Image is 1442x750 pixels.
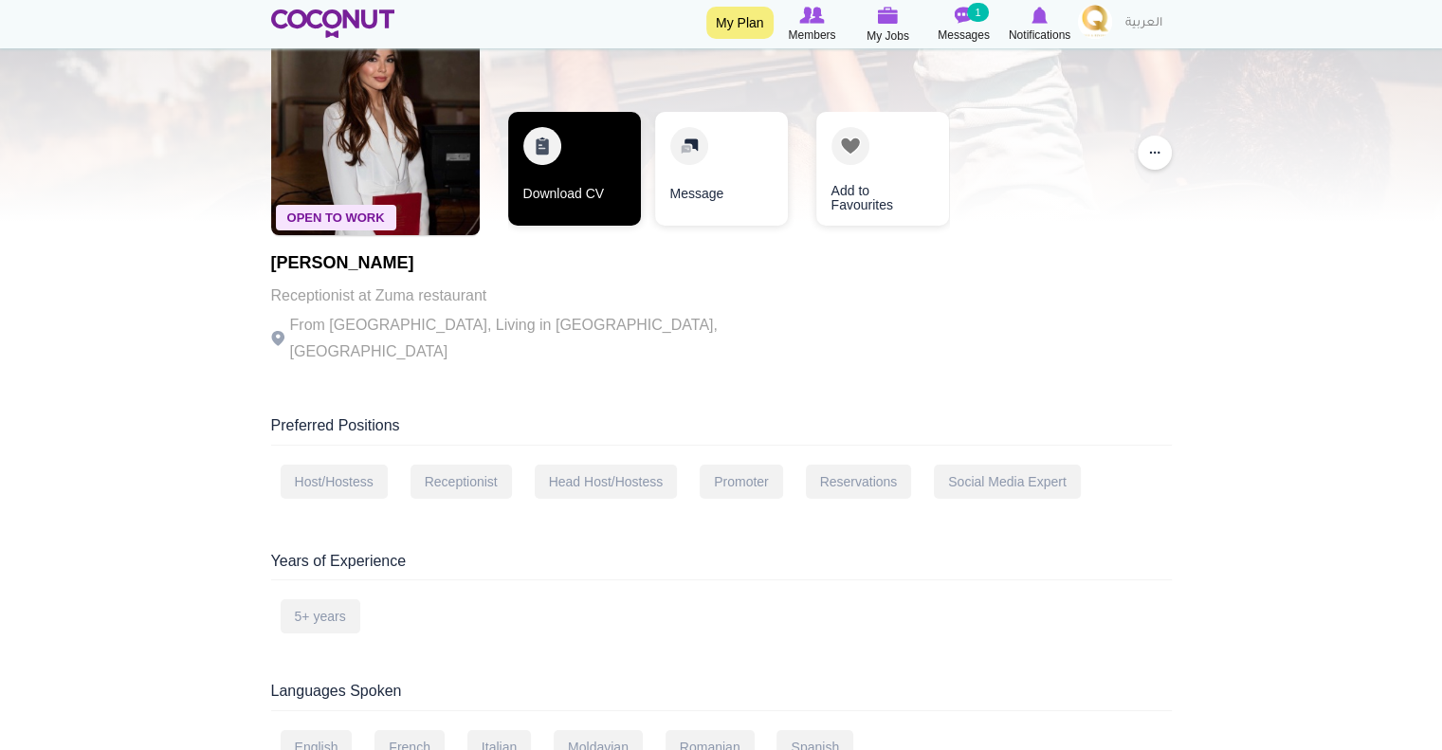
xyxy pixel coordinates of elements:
[508,112,641,235] div: 1 / 3
[700,465,783,499] div: Promoter
[867,27,909,46] span: My Jobs
[1009,26,1070,45] span: Notifications
[775,5,850,45] a: Browse Members Members
[934,465,1081,499] div: Social Media Expert
[508,112,641,226] a: Download CV
[271,312,793,365] p: From [GEOGRAPHIC_DATA], Living in [GEOGRAPHIC_DATA], [GEOGRAPHIC_DATA]
[1031,7,1048,24] img: Notifications
[816,112,949,226] a: Add to Favourites
[281,599,360,633] div: 5+ years
[655,112,788,226] a: Message
[850,5,926,46] a: My Jobs My Jobs
[271,415,1172,446] div: Preferred Positions
[878,7,899,24] img: My Jobs
[655,112,788,235] div: 2 / 3
[1002,5,1078,45] a: Notifications Notifications
[276,205,396,230] span: Open To Work
[271,254,793,273] h1: [PERSON_NAME]
[411,465,512,499] div: Receptionist
[967,3,988,22] small: 1
[806,465,912,499] div: Reservations
[938,26,990,45] span: Messages
[271,9,395,38] img: Home
[955,7,974,24] img: Messages
[281,465,388,499] div: Host/Hostess
[788,26,835,45] span: Members
[271,681,1172,711] div: Languages Spoken
[926,5,1002,45] a: Messages Messages 1
[802,112,935,235] div: 3 / 3
[1116,5,1172,43] a: العربية
[1138,136,1172,170] button: ...
[706,7,774,39] a: My Plan
[271,551,1172,581] div: Years of Experience
[535,465,678,499] div: Head Host/Hostess
[799,7,824,24] img: Browse Members
[271,283,793,309] p: Receptionist at Zuma restaurant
